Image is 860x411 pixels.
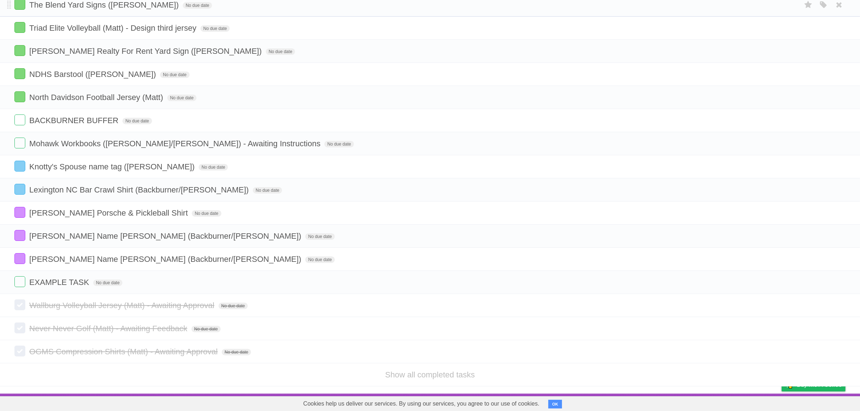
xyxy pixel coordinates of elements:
label: Done [14,91,25,102]
span: No due date [305,233,334,240]
span: No due date [191,326,221,332]
span: Buy me a coffee [797,378,842,391]
span: No due date [200,25,230,32]
span: North Davidson Football Jersey (Matt) [29,93,165,102]
span: EXAMPLE TASK [29,278,91,287]
span: [PERSON_NAME] Porsche & Pickleball Shirt [29,208,190,217]
label: Done [14,138,25,148]
label: Done [14,161,25,172]
span: No due date [192,210,221,217]
span: No due date [183,2,212,9]
label: Done [14,299,25,310]
span: NDHS Barstool ([PERSON_NAME]) [29,70,158,79]
label: Done [14,22,25,33]
span: Mohawk Workbooks ([PERSON_NAME]/[PERSON_NAME]) - Awaiting Instructions [29,139,322,148]
a: Show all completed tasks [385,370,475,379]
label: Done [14,346,25,356]
span: No due date [222,349,251,355]
label: Done [14,276,25,287]
a: Terms [748,395,764,409]
a: About [686,395,701,409]
span: BACKBURNER BUFFER [29,116,120,125]
span: Lexington NC Bar Crawl Shirt (Backburner/[PERSON_NAME]) [29,185,251,194]
label: Done [14,323,25,333]
a: Suggest a feature [800,395,846,409]
span: Cookies help us deliver our services. By using our services, you agree to our use of cookies. [296,397,547,411]
span: [PERSON_NAME] Name [PERSON_NAME] (Backburner/[PERSON_NAME]) [29,255,303,264]
a: Privacy [772,395,791,409]
label: Done [14,230,25,241]
span: No due date [122,118,152,124]
span: No due date [167,95,196,101]
label: Done [14,253,25,264]
span: OGMS Compression Shirts (Matt) - Awaiting Approval [29,347,220,356]
label: Done [14,184,25,195]
label: Done [14,207,25,218]
span: The Blend Yard Signs ([PERSON_NAME]) [29,0,181,9]
span: No due date [305,256,334,263]
span: No due date [93,280,122,286]
button: OK [548,400,562,408]
span: Never Never Golf (Matt) - Awaiting Feedback [29,324,189,333]
span: Knotty's Spouse name tag ([PERSON_NAME]) [29,162,196,171]
span: No due date [219,303,248,309]
span: No due date [160,72,189,78]
label: Done [14,114,25,125]
span: Wallburg Volleyball Jersey (Matt) - Awaiting Approval [29,301,216,310]
span: [PERSON_NAME] Name [PERSON_NAME] (Backburner/[PERSON_NAME]) [29,232,303,241]
span: Triad Elite Volleyball (Matt) - Design third jersey [29,23,198,33]
label: Done [14,68,25,79]
span: [PERSON_NAME] Realty For Rent Yard Sign ([PERSON_NAME]) [29,47,264,56]
span: No due date [324,141,354,147]
label: Done [14,45,25,56]
span: No due date [253,187,282,194]
span: No due date [199,164,228,170]
a: Developers [709,395,739,409]
span: No due date [266,48,295,55]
